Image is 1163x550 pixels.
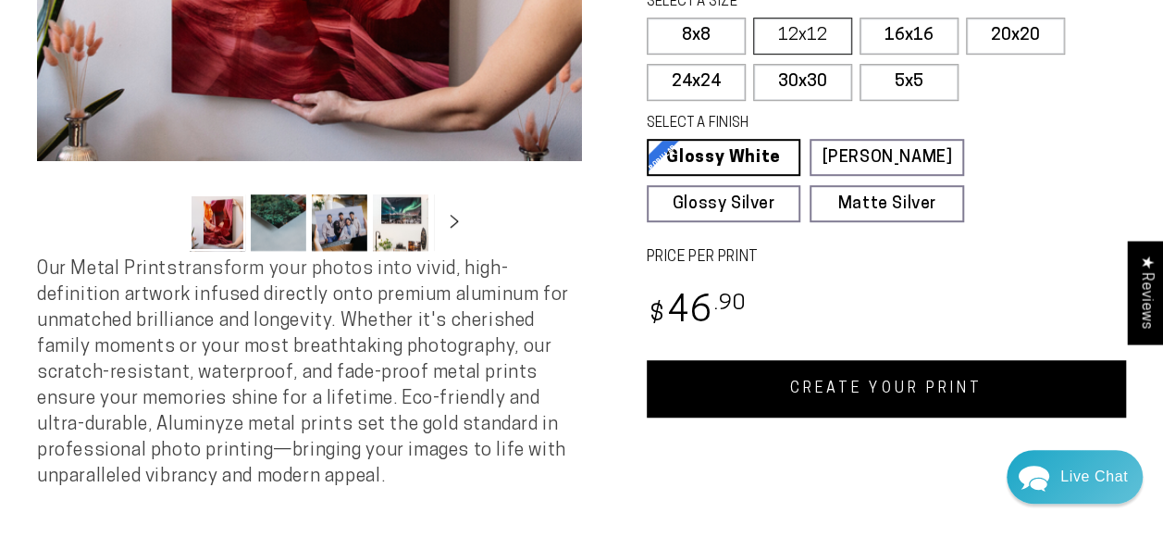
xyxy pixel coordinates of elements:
label: 12x12 [753,18,852,55]
sup: .90 [713,294,747,315]
button: Load image 1 in gallery view [190,194,245,251]
label: 20x20 [966,18,1065,55]
a: Glossy Silver [647,185,801,222]
legend: SELECT A FINISH [647,114,927,134]
a: CREATE YOUR PRINT [647,360,1127,418]
label: PRICE PER PRINT [647,247,1127,269]
a: Matte Silver [810,185,964,222]
button: Load image 3 in gallery view [312,194,367,251]
a: Glossy White [647,139,801,176]
label: 24x24 [647,64,746,101]
label: 30x30 [753,64,852,101]
button: Slide right [434,202,475,243]
a: [PERSON_NAME] [810,139,964,176]
div: Click to open Judge.me floating reviews tab [1128,241,1163,344]
button: Load image 2 in gallery view [251,194,306,251]
div: Chat widget toggle [1007,450,1143,504]
label: 16x16 [860,18,959,55]
bdi: 46 [647,294,748,331]
button: Load image 4 in gallery view [373,194,428,251]
button: Slide left [143,202,184,243]
span: Our Metal Prints transform your photos into vivid, high-definition artwork infused directly onto ... [37,260,569,486]
div: Contact Us Directly [1060,450,1128,504]
span: $ [650,303,665,328]
label: 8x8 [647,18,746,55]
label: 5x5 [860,64,959,101]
